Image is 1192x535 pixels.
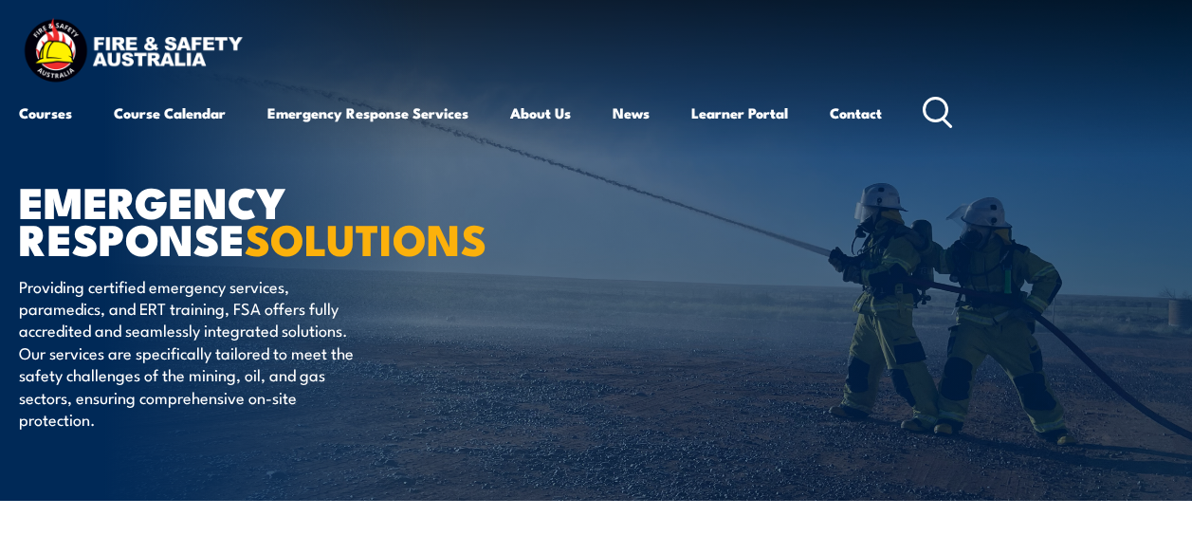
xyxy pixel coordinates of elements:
[245,205,486,270] strong: SOLUTIONS
[19,90,72,136] a: Courses
[267,90,468,136] a: Emergency Response Services
[830,90,882,136] a: Contact
[613,90,650,136] a: News
[19,275,365,431] p: Providing certified emergency services, paramedics, and ERT training, FSA offers fully accredited...
[510,90,571,136] a: About Us
[691,90,788,136] a: Learner Portal
[114,90,226,136] a: Course Calendar
[19,182,487,256] h1: EMERGENCY RESPONSE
